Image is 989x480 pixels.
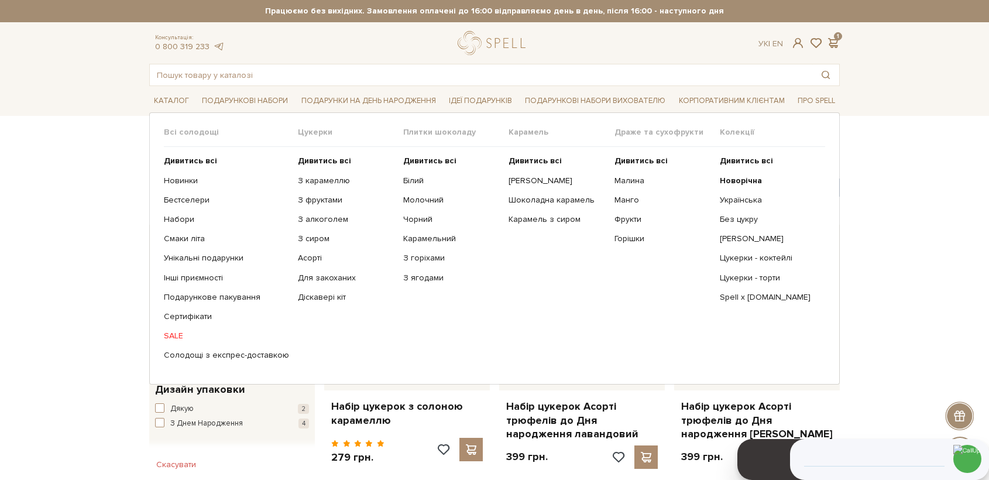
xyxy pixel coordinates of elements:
a: З алкоголем [298,214,394,225]
a: Spell x [DOMAIN_NAME] [720,292,816,303]
button: Пошук товару у каталозі [812,64,839,85]
a: Асорті [298,253,394,263]
b: Дивитись всі [720,156,773,166]
b: Новорічна [720,176,762,186]
button: Скасувати [149,455,203,474]
a: Дивитись всі [164,156,289,166]
a: Малина [614,176,711,186]
span: Карамель [509,127,614,138]
a: Подарункові набори вихователю [520,91,670,111]
a: Манго [614,195,711,205]
p: 399 грн. [506,450,548,464]
a: З ягодами [403,273,500,283]
a: Сертифікати [164,311,289,322]
span: Консультація: [155,34,224,42]
a: Діскавері кіт [298,292,394,303]
a: З карамеллю [298,176,394,186]
a: Унікальні подарунки [164,253,289,263]
a: Карамельний [403,234,500,244]
b: Дивитись всі [164,156,217,166]
span: Дякую [170,403,194,415]
a: En [772,39,783,49]
p: 399 грн. [681,450,723,464]
a: SALE [164,331,289,341]
a: Набір цукерок Асорті трюфелів до Дня народження [PERSON_NAME] [681,400,833,441]
span: | [768,39,770,49]
a: Дивитись всі [720,156,816,166]
span: Колекції [720,127,825,138]
a: Без цукру [720,214,816,225]
a: Набір цукерок з солоною карамеллю [331,400,483,427]
a: Цукерки - коктейлі [720,253,816,263]
span: Всі солодощі [164,127,298,138]
a: Дивитись всі [298,156,394,166]
a: Інші приємності [164,273,289,283]
div: Ук [758,39,783,49]
span: Колекція [155,447,201,463]
a: Набір цукерок Асорті трюфелів до Дня народження лавандовий [506,400,658,441]
a: Подарунки на День народження [297,92,441,110]
a: Новорічна [720,176,816,186]
a: Фрукти [614,214,711,225]
b: Дивитись всі [509,156,562,166]
b: Дивитись всі [298,156,351,166]
a: Цукерки - торти [720,273,816,283]
a: Подарункове пакування [164,292,289,303]
b: Дивитись всі [614,156,668,166]
a: Солодощі з експрес-доставкою [164,350,289,361]
a: Подарункові набори [197,92,293,110]
a: Карамель з сиром [509,214,605,225]
span: Дизайн упаковки [155,382,245,397]
a: Дивитись всі [614,156,711,166]
a: 0 800 319 233 [155,42,210,52]
span: 2 [298,404,309,414]
a: Горішки [614,234,711,244]
a: Чорний [403,214,500,225]
a: Бестселери [164,195,289,205]
a: logo [458,31,531,55]
a: З фруктами [298,195,394,205]
button: З Днем Народження 4 [155,418,309,430]
a: Новинки [164,176,289,186]
span: Плитки шоколаду [403,127,509,138]
a: Шоколадна карамель [509,195,605,205]
a: telegram [212,42,224,52]
input: Пошук товару у каталозі [150,64,812,85]
a: Українська [720,195,816,205]
a: З горіхами [403,253,500,263]
a: Ідеї подарунків [444,92,517,110]
a: [PERSON_NAME] [509,176,605,186]
div: Каталог [149,112,840,384]
a: Набори [164,214,289,225]
a: Для закоханих [298,273,394,283]
a: З сиром [298,234,394,244]
a: Білий [403,176,500,186]
button: Дякую 2 [155,403,309,415]
p: 279 грн. [331,451,384,464]
a: Смаки літа [164,234,289,244]
span: З Днем Народження [170,418,243,430]
a: Корпоративним клієнтам [674,91,789,111]
span: Драже та сухофрукти [614,127,720,138]
a: Дивитись всі [403,156,500,166]
span: 4 [298,419,309,428]
span: Цукерки [298,127,403,138]
strong: Працюємо без вихідних. Замовлення оплачені до 16:00 відправляємо день в день, після 16:00 - насту... [149,6,840,16]
a: [PERSON_NAME] [720,234,816,244]
a: Дивитись всі [509,156,605,166]
a: Каталог [149,92,194,110]
a: Молочний [403,195,500,205]
b: Дивитись всі [403,156,456,166]
a: Про Spell [793,92,840,110]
